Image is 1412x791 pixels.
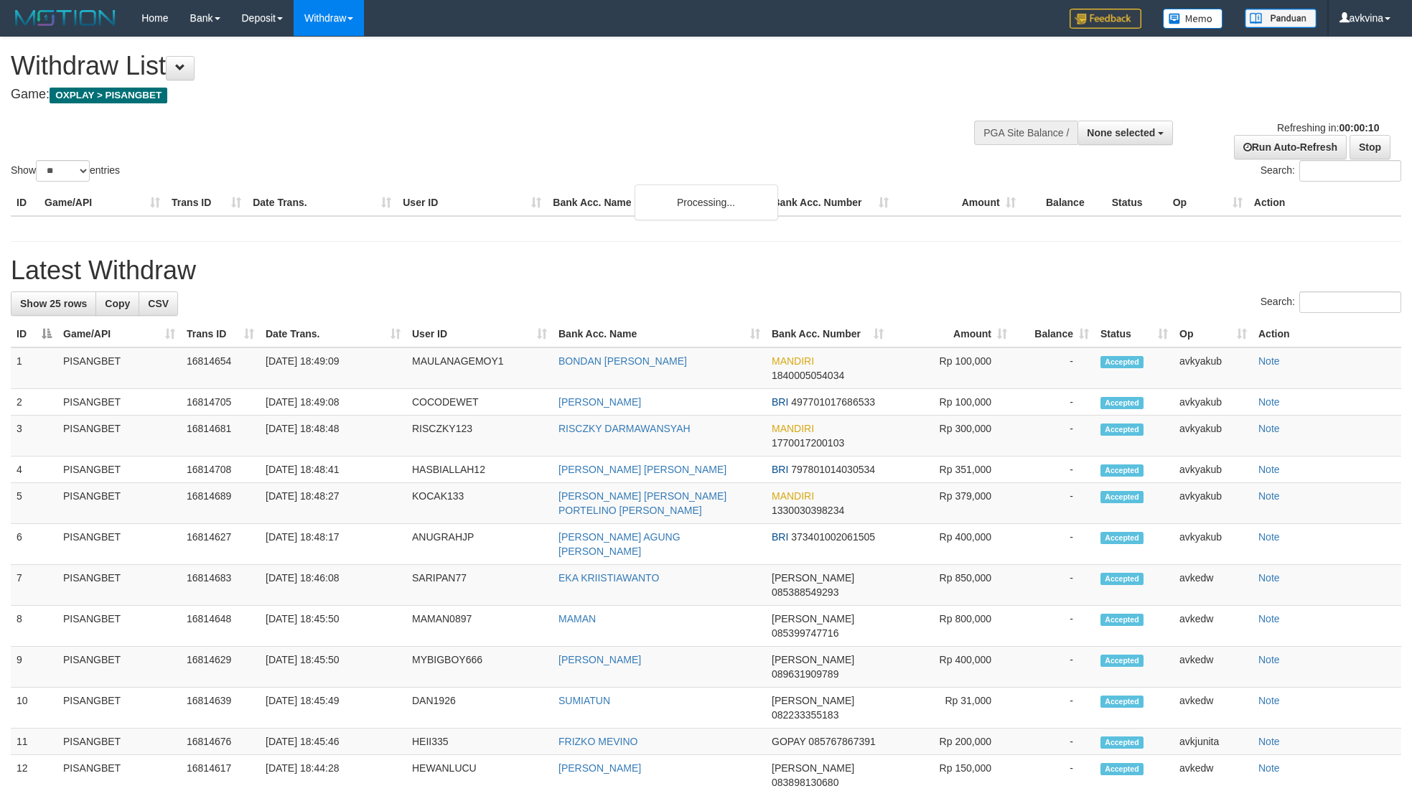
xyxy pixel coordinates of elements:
span: BRI [772,396,788,408]
a: Note [1258,423,1280,434]
span: Copy 085767867391 to clipboard [808,736,875,747]
th: Balance [1021,189,1106,216]
td: 5 [11,483,57,524]
td: avkedw [1174,565,1253,606]
td: - [1013,647,1095,688]
a: Note [1258,762,1280,774]
td: PISANGBET [57,729,181,755]
label: Search: [1261,291,1401,313]
td: 10 [11,688,57,729]
td: MAMAN0897 [406,606,553,647]
td: [DATE] 18:45:49 [260,688,406,729]
td: - [1013,347,1095,389]
span: CSV [148,298,169,309]
th: Trans ID [166,189,247,216]
td: avkyakub [1174,524,1253,565]
a: Note [1258,464,1280,475]
span: Accepted [1100,532,1144,544]
a: [PERSON_NAME] [558,396,641,408]
a: Stop [1350,135,1390,159]
td: [DATE] 18:48:41 [260,457,406,483]
span: Copy 797801014030534 to clipboard [791,464,875,475]
th: Date Trans. [247,189,397,216]
span: Copy 085388549293 to clipboard [772,586,838,598]
th: Bank Acc. Name [547,189,767,216]
a: Note [1258,695,1280,706]
span: Accepted [1100,696,1144,708]
span: Accepted [1100,614,1144,626]
td: - [1013,457,1095,483]
a: Note [1258,654,1280,665]
td: [DATE] 18:46:08 [260,565,406,606]
span: Copy 1770017200103 to clipboard [772,437,844,449]
th: Status: activate to sort column ascending [1095,321,1174,347]
td: 16814629 [181,647,260,688]
th: User ID: activate to sort column ascending [406,321,553,347]
span: Refreshing in: [1277,122,1379,134]
td: 3 [11,416,57,457]
a: EKA KRIISTIAWANTO [558,572,659,584]
th: Game/API [39,189,166,216]
td: 16814648 [181,606,260,647]
span: Copy 1840005054034 to clipboard [772,370,844,381]
input: Search: [1299,160,1401,182]
a: [PERSON_NAME] [PERSON_NAME] PORTELINO [PERSON_NAME] [558,490,726,516]
td: 16814705 [181,389,260,416]
th: Action [1253,321,1401,347]
a: [PERSON_NAME] AGUNG [PERSON_NAME] [558,531,681,557]
img: MOTION_logo.png [11,7,120,29]
span: Copy 373401002061505 to clipboard [791,531,875,543]
td: [DATE] 18:48:17 [260,524,406,565]
td: avkedw [1174,606,1253,647]
td: - [1013,565,1095,606]
td: Rp 300,000 [889,416,1013,457]
td: [DATE] 18:48:48 [260,416,406,457]
td: 16814639 [181,688,260,729]
td: Rp 100,000 [889,389,1013,416]
span: Copy 1330030398234 to clipboard [772,505,844,516]
span: None selected [1087,127,1155,139]
h1: Withdraw List [11,52,927,80]
a: Note [1258,490,1280,502]
label: Show entries [11,160,120,182]
td: avkedw [1174,647,1253,688]
span: Copy 083898130680 to clipboard [772,777,838,788]
th: Action [1248,189,1401,216]
td: [DATE] 18:45:46 [260,729,406,755]
input: Search: [1299,291,1401,313]
td: HASBIALLAH12 [406,457,553,483]
td: PISANGBET [57,389,181,416]
th: Bank Acc. Name: activate to sort column ascending [553,321,766,347]
th: Amount: activate to sort column ascending [889,321,1013,347]
a: MAMAN [558,613,596,624]
span: Accepted [1100,655,1144,667]
a: Run Auto-Refresh [1234,135,1347,159]
td: - [1013,389,1095,416]
span: Accepted [1100,464,1144,477]
th: Status [1106,189,1167,216]
img: Button%20Memo.svg [1163,9,1223,29]
a: Note [1258,355,1280,367]
td: 8 [11,606,57,647]
span: Accepted [1100,397,1144,409]
td: 1 [11,347,57,389]
th: Trans ID: activate to sort column ascending [181,321,260,347]
span: Accepted [1100,573,1144,585]
a: [PERSON_NAME] [PERSON_NAME] [558,464,726,475]
span: MANDIRI [772,490,814,502]
th: ID [11,189,39,216]
td: ANUGRAHJP [406,524,553,565]
td: MYBIGBOY666 [406,647,553,688]
td: Rp 379,000 [889,483,1013,524]
span: BRI [772,464,788,475]
td: PISANGBET [57,647,181,688]
td: PISANGBET [57,416,181,457]
a: Note [1258,613,1280,624]
img: Feedback.jpg [1070,9,1141,29]
h4: Game: [11,88,927,102]
td: 16814689 [181,483,260,524]
td: 9 [11,647,57,688]
td: 16814681 [181,416,260,457]
strong: 00:00:10 [1339,122,1379,134]
td: DAN1926 [406,688,553,729]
